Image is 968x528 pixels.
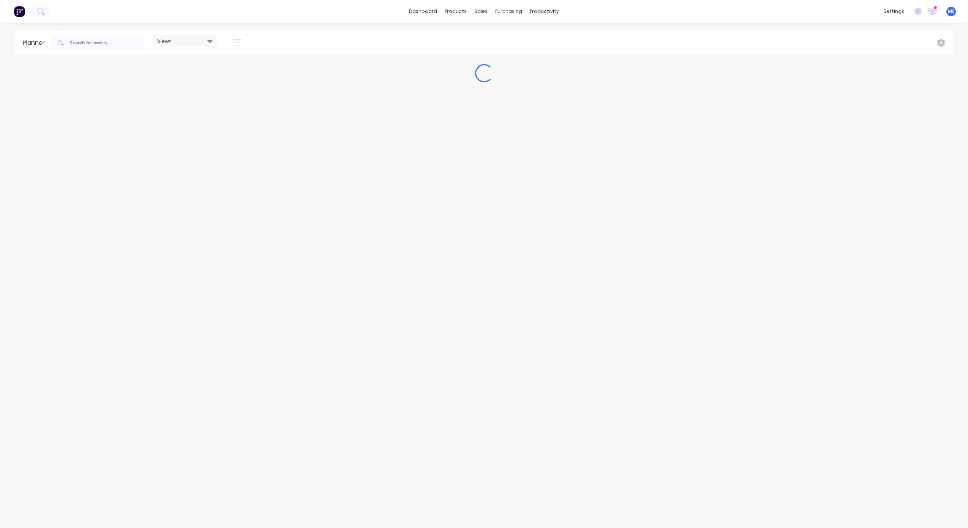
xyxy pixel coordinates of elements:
[14,6,25,17] img: Factory
[880,6,908,17] div: settings
[491,6,526,17] div: purchasing
[441,6,471,17] div: products
[23,38,49,47] div: Planner
[526,6,563,17] div: productivity
[157,37,172,45] span: Views
[948,8,955,15] span: ME
[70,35,145,50] input: Search for orders...
[471,6,491,17] div: sales
[405,6,441,17] a: dashboard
